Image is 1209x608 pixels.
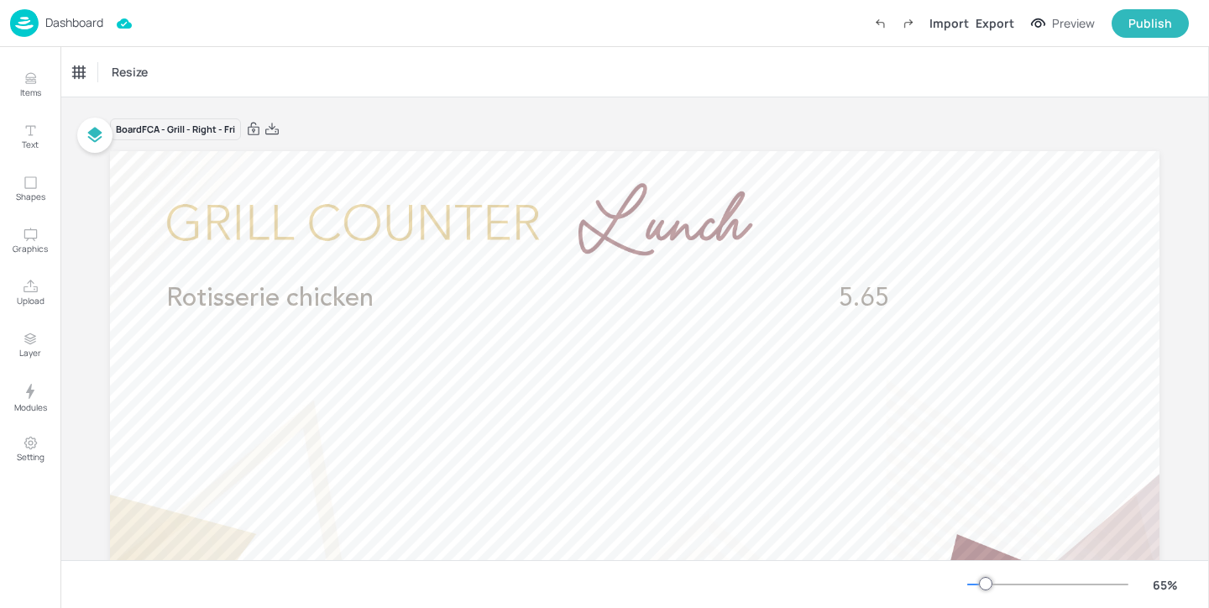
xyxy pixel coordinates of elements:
[110,118,241,141] div: Board FCA - Grill - Right - Fri
[1112,9,1189,38] button: Publish
[976,14,1014,32] div: Export
[839,286,889,312] span: 5.65
[866,9,894,38] label: Undo (Ctrl + Z)
[108,63,151,81] span: Resize
[45,17,103,29] p: Dashboard
[1052,14,1095,33] div: Preview
[1021,11,1105,36] button: Preview
[894,9,923,38] label: Redo (Ctrl + Y)
[1128,14,1172,33] div: Publish
[166,286,374,312] span: Rotisserie chicken
[10,9,39,37] img: logo-86c26b7e.jpg
[1145,576,1185,594] div: 65 %
[929,14,969,32] div: Import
